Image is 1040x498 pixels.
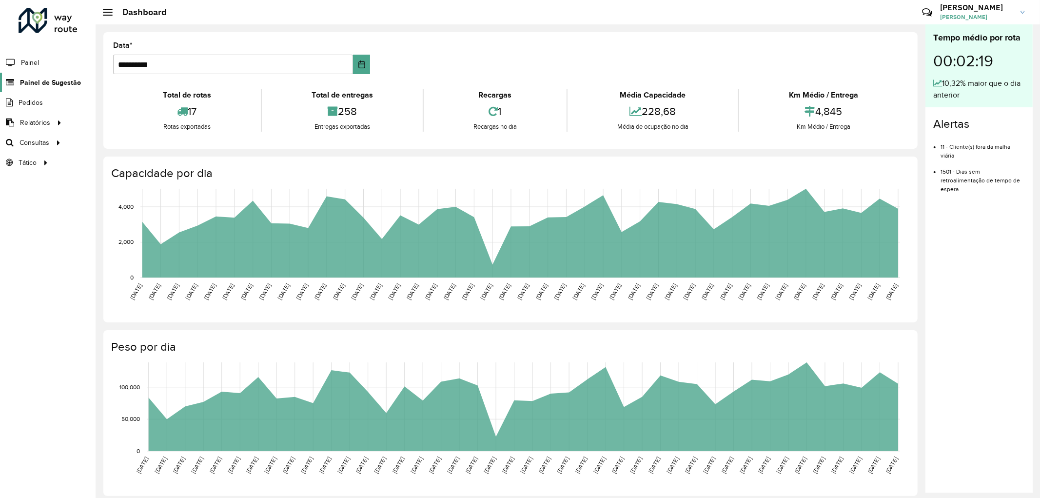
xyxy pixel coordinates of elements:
[498,282,512,301] text: [DATE]
[300,456,314,475] text: [DATE]
[239,282,254,301] text: [DATE]
[684,456,698,475] text: [DATE]
[483,456,497,475] text: [DATE]
[354,456,369,475] text: [DATE]
[350,282,364,301] text: [DATE]
[664,282,678,301] text: [DATE]
[353,55,370,74] button: Choose Date
[118,203,134,210] text: 4,000
[461,282,475,301] text: [DATE]
[629,456,643,475] text: [DATE]
[111,340,908,354] h4: Peso por dia
[111,166,908,180] h4: Capacidade por dia
[519,456,533,475] text: [DATE]
[116,122,258,132] div: Rotas exportadas
[118,239,134,245] text: 2,000
[391,456,405,475] text: [DATE]
[933,78,1025,101] div: 10,32% maior que o dia anterior
[940,13,1013,21] span: [PERSON_NAME]
[373,456,387,475] text: [DATE]
[574,456,588,475] text: [DATE]
[570,89,736,101] div: Média Capacidade
[121,416,140,422] text: 50,000
[387,282,401,301] text: [DATE]
[742,122,905,132] div: Km Médio / Entrega
[812,456,826,475] text: [DATE]
[702,456,716,475] text: [DATE]
[137,448,140,454] text: 0
[830,456,844,475] text: [DATE]
[410,456,424,475] text: [DATE]
[885,282,899,301] text: [DATE]
[793,282,807,301] text: [DATE]
[135,456,149,475] text: [DATE]
[534,282,549,301] text: [DATE]
[227,456,241,475] text: [DATE]
[645,282,659,301] text: [DATE]
[263,456,277,475] text: [DATE]
[666,456,680,475] text: [DATE]
[610,456,625,475] text: [DATE]
[119,384,140,390] text: 100,000
[739,456,753,475] text: [DATE]
[295,282,309,301] text: [DATE]
[570,122,736,132] div: Média de ocupação no dia
[203,282,217,301] text: [DATE]
[933,44,1025,78] div: 00:02:19
[336,456,351,475] text: [DATE]
[757,456,771,475] text: [DATE]
[719,282,733,301] text: [DATE]
[570,101,736,122] div: 228,68
[426,101,564,122] div: 1
[129,282,143,301] text: [DATE]
[405,282,419,301] text: [DATE]
[793,456,807,475] text: [DATE]
[933,117,1025,131] h4: Alertas
[19,98,43,108] span: Pedidos
[737,282,751,301] text: [DATE]
[917,2,938,23] a: Contato Rápido
[130,274,134,280] text: 0
[848,456,863,475] text: [DATE]
[774,282,788,301] text: [DATE]
[866,282,881,301] text: [DATE]
[479,282,493,301] text: [DATE]
[258,282,272,301] text: [DATE]
[848,282,862,301] text: [DATE]
[113,7,167,18] h2: Dashboard
[245,456,259,475] text: [DATE]
[20,118,50,128] span: Relatórios
[426,122,564,132] div: Recargas no dia
[281,456,295,475] text: [DATE]
[113,40,133,51] label: Data
[742,89,905,101] div: Km Médio / Entrega
[933,31,1025,44] div: Tempo médio por rota
[742,101,905,122] div: 4,845
[19,158,37,168] span: Tático
[208,456,222,475] text: [DATE]
[442,282,456,301] text: [DATE]
[866,456,881,475] text: [DATE]
[154,456,168,475] text: [DATE]
[592,456,607,475] text: [DATE]
[571,282,586,301] text: [DATE]
[941,160,1025,194] li: 1501 - Dias sem retroalimentação de tempo de espera
[627,282,641,301] text: [DATE]
[608,282,622,301] text: [DATE]
[537,456,551,475] text: [DATE]
[276,282,291,301] text: [DATE]
[190,456,204,475] text: [DATE]
[264,122,420,132] div: Entregas exportadas
[332,282,346,301] text: [DATE]
[166,282,180,301] text: [DATE]
[720,456,734,475] text: [DATE]
[116,101,258,122] div: 17
[20,138,49,148] span: Consultas
[682,282,696,301] text: [DATE]
[424,282,438,301] text: [DATE]
[811,282,825,301] text: [DATE]
[446,456,460,475] text: [DATE]
[184,282,198,301] text: [DATE]
[501,456,515,475] text: [DATE]
[426,89,564,101] div: Recargas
